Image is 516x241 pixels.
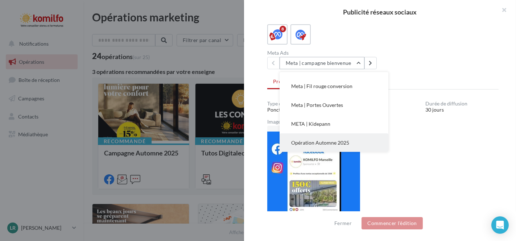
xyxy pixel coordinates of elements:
div: Meta Ads [267,50,380,55]
div: Ponctuel [267,106,340,113]
span: META | Kidepann [291,121,330,127]
button: Opération Automne 2025 [280,133,388,152]
div: Open Intercom Messenger [491,216,509,234]
span: Opération Automne 2025 [291,140,349,146]
span: Meta | Fil rouge conversion [291,83,352,89]
div: Image de prévisualisation [267,119,499,124]
button: Meta | Portes Ouvertes [280,96,388,115]
div: Durée de diffusion [425,101,499,106]
button: Meta | Fil rouge conversion [280,77,388,96]
img: e421a186a92032bee3df34edb42b62b3.png [267,126,360,219]
span: Meta | Portes Ouvertes [291,102,343,108]
button: META | Kidepann [280,115,388,133]
div: 30 jours [425,106,499,113]
div: Type de campagne [267,101,340,106]
div: Publicité réseaux sociaux [256,9,504,15]
div: 8 [280,26,286,32]
button: Meta | campagne bienvenue [280,57,364,69]
button: Commencer l'édition [362,217,423,229]
button: Fermer [331,219,355,228]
